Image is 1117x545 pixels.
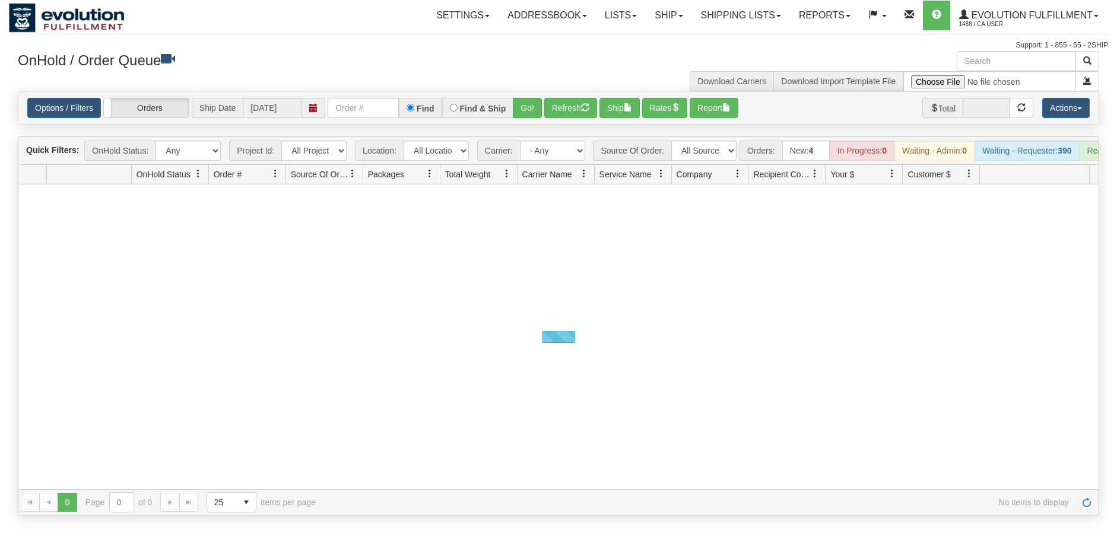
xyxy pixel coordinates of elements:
span: Carrier Name [522,168,572,180]
a: Recipient Country filter column settings [805,164,825,184]
a: Download Import Template File [781,77,896,86]
input: Order # [328,98,399,118]
span: OnHold Status: [84,141,156,161]
label: Find [417,104,434,113]
button: Actions [1042,98,1090,118]
span: Orders: [740,141,782,161]
span: Customer $ [907,168,950,180]
span: Total Weight [445,168,491,180]
a: Customer $ filter column settings [959,164,979,184]
img: logo1488.jpg [9,3,125,33]
span: OnHold Status [137,168,191,180]
a: Order # filter column settings [265,164,285,184]
span: Page of 0 [85,492,153,512]
button: Ship [599,98,640,118]
button: Report [690,98,738,118]
label: Quick Filters: [26,144,79,156]
span: items per page [207,492,316,512]
a: Service Name filter column settings [651,164,671,184]
a: Packages filter column settings [420,164,440,184]
span: 1488 / CA User [959,18,1048,30]
a: Refresh [1077,493,1096,512]
div: Support: 1 - 855 - 55 - 2SHIP [9,40,1108,50]
span: Page sizes drop down [207,492,256,512]
span: Project Id: [229,141,281,161]
span: select [237,493,256,512]
label: Orders [104,98,189,117]
a: Addressbook [499,1,596,30]
strong: 0 [882,146,887,155]
span: Company [677,168,712,180]
span: Source Of Order: [593,141,671,161]
strong: 4 [809,146,814,155]
a: Reports [790,1,859,30]
a: Options / Filters [27,98,101,118]
button: Rates [642,98,688,118]
span: Service Name [599,168,652,180]
span: Carrier: [477,141,520,161]
div: In Progress: [830,141,894,161]
h3: OnHold / Order Queue [18,51,550,68]
span: Source Of Order [291,168,348,180]
a: Settings [427,1,499,30]
a: Download Carriers [697,77,766,86]
a: Ship [646,1,691,30]
a: Carrier Name filter column settings [574,164,594,184]
span: 25 [214,496,230,508]
button: Refresh [544,98,597,118]
span: No items to display [332,498,1069,507]
a: Shipping lists [692,1,790,30]
span: Your $ [830,168,854,180]
strong: 0 [962,146,967,155]
div: grid toolbar [18,137,1099,165]
a: Source Of Order filter column settings [342,164,363,184]
span: Location: [355,141,404,161]
button: Go! [513,98,542,118]
input: Search [957,51,1076,71]
span: Ship Date [192,98,243,118]
div: New: [782,141,830,161]
span: Packages [368,168,404,180]
div: Waiting - Admin: [894,141,975,161]
a: Your $ filter column settings [882,164,902,184]
div: Waiting - Requester: [975,141,1079,161]
span: Recipient Country [753,168,811,180]
a: OnHold Status filter column settings [188,164,208,184]
span: Evolution Fulfillment [969,10,1093,20]
a: Evolution Fulfillment 1488 / CA User [950,1,1108,30]
a: Total Weight filter column settings [497,164,517,184]
span: Total [922,98,963,118]
strong: 390 [1058,146,1071,155]
span: Page 0 [58,493,77,512]
button: Search [1075,51,1099,71]
span: Order # [214,168,242,180]
input: Import [903,71,1076,91]
a: Lists [596,1,646,30]
label: Find & Ship [460,104,506,113]
a: Company filter column settings [728,164,748,184]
